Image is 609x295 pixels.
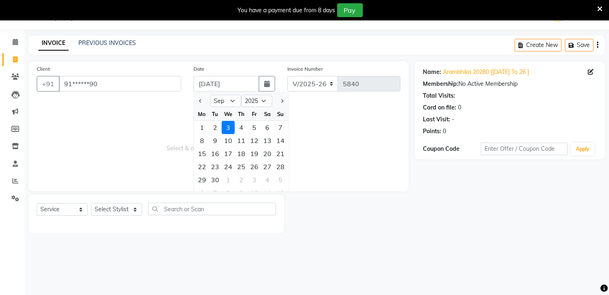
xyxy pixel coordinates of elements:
div: 11 [235,134,248,147]
input: Search by Name/Mobile/Email/Code [59,76,181,92]
div: Coupon Code [423,145,481,153]
div: Tuesday, September 23, 2025 [209,160,222,173]
div: 7 [274,121,287,134]
div: Sunday, September 7, 2025 [274,121,287,134]
div: 20 [261,147,274,160]
div: Tuesday, September 30, 2025 [209,173,222,186]
div: Monday, September 8, 2025 [196,134,209,147]
div: Saturday, October 4, 2025 [261,173,274,186]
a: INVOICE [38,36,69,51]
div: Friday, September 19, 2025 [248,147,261,160]
div: 10 [248,186,261,199]
div: Saturday, October 11, 2025 [261,186,274,199]
div: Su [274,107,287,121]
span: Select & add items from the list below [37,101,400,183]
label: Invoice Number [287,65,323,73]
div: Total Visits: [423,92,455,100]
label: Client [37,65,50,73]
div: Mo [196,107,209,121]
div: 21 [274,147,287,160]
button: +91 [37,76,60,92]
div: 19 [248,147,261,160]
div: 0 [458,103,461,112]
select: Select month [210,95,241,107]
input: Search or Scan [148,203,276,215]
div: Thursday, October 9, 2025 [235,186,248,199]
div: Last Visit: [423,115,450,124]
div: Th [235,107,248,121]
div: 2 [209,121,222,134]
div: Sunday, September 28, 2025 [274,160,287,173]
div: 13 [261,134,274,147]
div: Card on file: [423,103,456,112]
div: Thursday, September 25, 2025 [235,160,248,173]
div: Points: [423,127,441,136]
div: 30 [209,173,222,186]
div: 4 [261,173,274,186]
div: Wednesday, September 24, 2025 [222,160,235,173]
div: Sunday, October 5, 2025 [274,173,287,186]
div: 3 [222,121,235,134]
div: Sunday, October 12, 2025 [274,186,287,199]
div: 12 [274,186,287,199]
div: 0 [443,127,446,136]
div: Friday, October 10, 2025 [248,186,261,199]
div: Saturday, September 13, 2025 [261,134,274,147]
div: 22 [196,160,209,173]
div: 28 [274,160,287,173]
div: Saturday, September 20, 2025 [261,147,274,160]
div: Tuesday, September 9, 2025 [209,134,222,147]
div: No Active Membership [423,80,597,88]
button: Pay [337,3,363,17]
div: 2 [235,173,248,186]
div: Monday, September 22, 2025 [196,160,209,173]
div: 23 [209,160,222,173]
div: 5 [248,121,261,134]
div: 9 [235,186,248,199]
div: Monday, September 1, 2025 [196,121,209,134]
div: 3 [248,173,261,186]
div: Sunday, September 21, 2025 [274,147,287,160]
div: Monday, September 15, 2025 [196,147,209,160]
div: Friday, September 26, 2025 [248,160,261,173]
div: Wednesday, September 10, 2025 [222,134,235,147]
button: Next month [278,94,285,107]
div: Fr [248,107,261,121]
div: Saturday, September 6, 2025 [261,121,274,134]
button: Create New [515,39,562,51]
input: Enter Offer / Coupon Code [481,143,568,155]
div: Thursday, September 18, 2025 [235,147,248,160]
div: 9 [209,134,222,147]
div: 26 [248,160,261,173]
div: Monday, October 6, 2025 [196,186,209,199]
div: Membership: [423,80,458,88]
div: 18 [235,147,248,160]
div: Wednesday, September 3, 2025 [222,121,235,134]
div: 4 [235,121,248,134]
div: Tuesday, September 2, 2025 [209,121,222,134]
div: Friday, October 3, 2025 [248,173,261,186]
div: 14 [274,134,287,147]
button: Apply [571,143,594,155]
div: Sa [261,107,274,121]
div: 10 [222,134,235,147]
div: 16 [209,147,222,160]
button: Save [565,39,593,51]
div: 12 [248,134,261,147]
div: 1 [222,173,235,186]
div: Thursday, October 2, 2025 [235,173,248,186]
div: Tu [209,107,222,121]
div: Friday, September 12, 2025 [248,134,261,147]
div: 1 [196,121,209,134]
div: 8 [196,134,209,147]
div: Monday, September 29, 2025 [196,173,209,186]
div: 7 [209,186,222,199]
div: Saturday, September 27, 2025 [261,160,274,173]
button: Previous month [197,94,204,107]
div: 6 [196,186,209,199]
div: 29 [196,173,209,186]
select: Select year [241,95,272,107]
div: 17 [222,147,235,160]
div: 25 [235,160,248,173]
div: Sunday, September 14, 2025 [274,134,287,147]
